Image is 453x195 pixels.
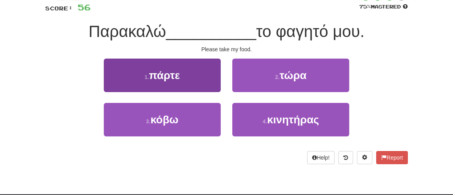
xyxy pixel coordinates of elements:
span: πάρτε [149,69,180,81]
button: Round history (alt+y) [338,151,353,164]
button: 1.πάρτε [104,59,221,92]
button: Report [376,151,408,164]
button: 4.κινητήρας [232,103,349,136]
small: 1 . [144,74,149,80]
span: κινητήρας [267,114,319,126]
button: Help! [307,151,335,164]
span: __________ [166,22,256,40]
span: 56 [78,2,91,12]
span: 75 % [359,3,371,10]
span: Score: [45,5,73,12]
button: 2.τώρα [232,59,349,92]
div: Mastered [359,3,408,10]
span: Παρακαλώ [88,22,166,40]
small: 4 . [262,118,267,124]
div: Please take my food. [45,45,408,53]
span: κόβω [150,114,179,126]
small: 2 . [275,74,280,80]
span: το φαγητό μου. [256,22,365,40]
button: 3.κόβω [104,103,221,136]
small: 3 . [146,118,150,124]
span: τώρα [280,69,307,81]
